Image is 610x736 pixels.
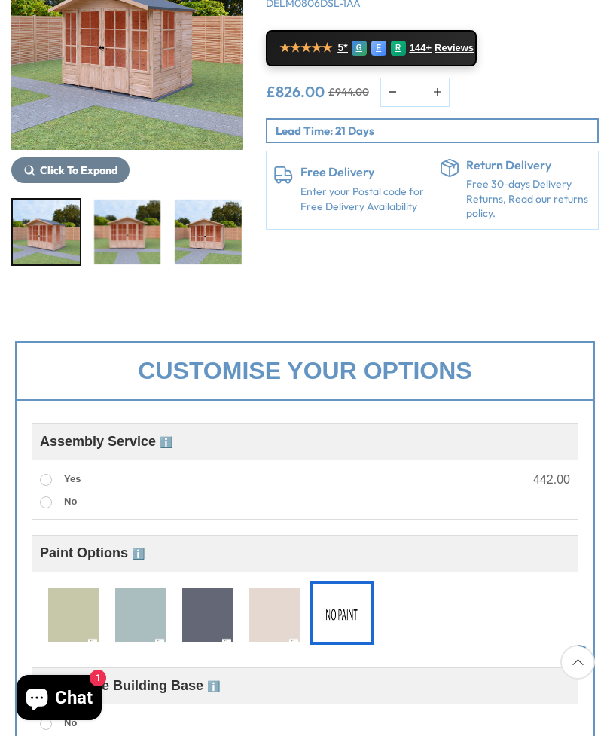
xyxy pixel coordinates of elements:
[300,166,425,179] h6: Free Delivery
[40,678,220,693] span: Adjustable Building Base
[391,41,406,56] div: R
[310,581,374,645] div: No Paint
[15,341,595,401] div: Customise your options
[94,200,161,264] img: Delmora_8x6__FENCE_0000_200x200.jpg
[12,675,106,724] inbox-online-store-chat: Shopify online store chat
[40,434,172,449] span: Assembly Service
[371,41,386,56] div: E
[175,200,242,264] img: Delmora_8x6__FENCE_0045_200x200.jpg
[160,436,172,448] span: ℹ️
[115,588,166,643] img: T7024
[249,588,300,643] img: T7078
[276,123,598,139] p: Lead Time: 21 Days
[40,163,117,177] span: Click To Expand
[48,588,99,643] img: T7010
[108,581,172,645] div: T7024
[132,548,145,560] span: ℹ️
[435,42,474,54] span: Reviews
[533,474,570,486] div: 442.00
[182,588,233,643] img: T7033
[13,200,80,264] img: Delmora_8x6__FENCE_0070_200x200.jpg
[466,177,590,221] p: Free 30-days Delivery Returns, Read our returns policy.
[466,159,590,173] h6: Return Delivery
[266,30,477,66] a: ★★★★★ 5* G E R 144+ Reviews
[40,545,145,560] span: Paint Options
[64,496,77,507] span: No
[352,41,367,56] div: G
[300,185,425,214] a: Enter your Postal code for Free Delivery Availability
[173,198,243,266] div: 3 / 10
[64,473,81,484] span: Yes
[266,84,325,99] ins: £826.00
[41,581,105,645] div: T7010
[11,198,81,266] div: 1 / 10
[175,581,239,645] div: T7033
[279,41,332,55] span: ★★★★★
[11,157,130,183] button: Click To Expand
[93,198,163,266] div: 2 / 10
[328,87,369,97] del: £944.00
[207,680,220,692] span: ℹ️
[316,588,367,643] img: No Paint
[410,42,432,54] span: 144+
[242,581,307,645] div: T7078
